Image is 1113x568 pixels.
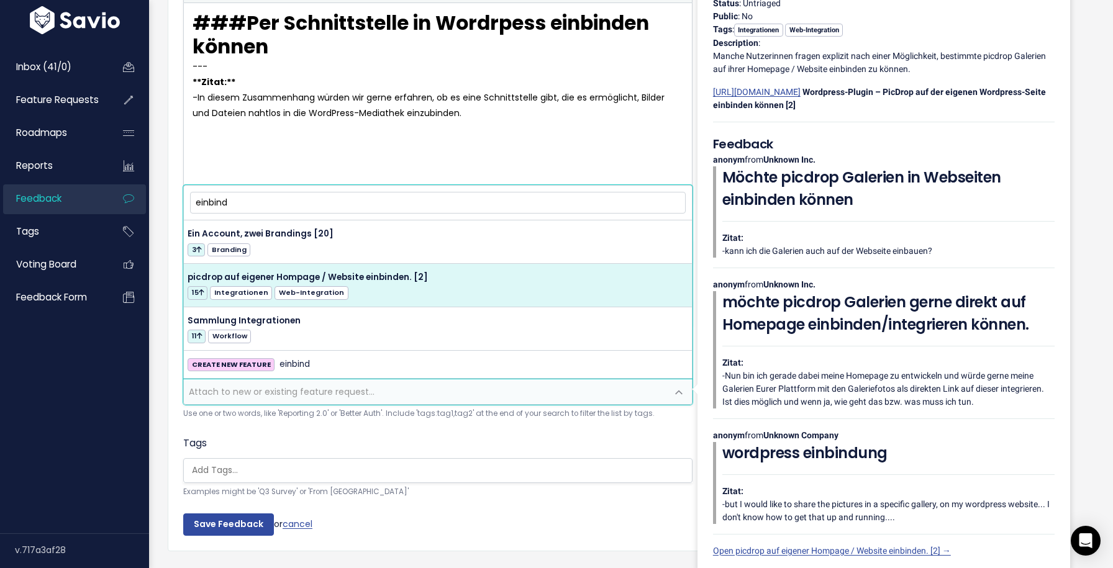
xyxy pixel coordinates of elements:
[189,385,375,398] span: Attach to new or existing feature request...
[713,155,745,165] strong: anonym
[192,359,271,369] strong: CREATE NEW FEATURE
[193,9,653,60] span: Per Schnittstelle in Wordrpess einbinden können
[183,436,207,451] label: Tags
[16,159,53,172] span: Reports
[713,11,738,21] strong: Public
[722,442,1055,464] h3: wordpress einbindung
[722,358,743,367] strong: Zitat:
[3,119,103,147] a: Roadmaps
[183,513,274,536] input: Save Feedback
[193,60,207,73] span: ---
[283,518,312,530] a: cancel
[210,286,272,299] span: Integrationen
[713,279,745,289] strong: anonym
[188,271,428,283] span: picdrop auf eigener Hompage / Website einbinden. [2]
[722,233,743,243] strong: Zitat:
[16,258,76,271] span: Voting Board
[183,407,693,420] small: Use one or two words, like 'Reporting 2.0' or 'Better Auth'. Include 'tags:tag1,tag2' at the end ...
[3,184,103,213] a: Feedback
[188,286,207,299] span: 15
[275,286,348,299] span: Web-Integration
[188,243,205,256] span: 3
[722,485,1055,524] p: -but I would like to share the pictures in a specific gallery, on my wordpress website... I don't...
[188,315,301,327] span: Sammlung Integrationen
[785,24,843,37] span: Web-Integration
[763,430,838,440] strong: Unknown Company
[16,93,99,106] span: Feature Requests
[15,534,149,566] div: v.717a3af28
[279,357,310,372] span: einbind
[16,225,39,238] span: Tags
[16,291,87,304] span: Feedback form
[722,166,1055,211] h3: Möchte picdrop Galerien in Webseiten einbinden können
[722,486,743,496] strong: Zitat:
[763,279,815,289] strong: Unknown Inc.
[3,283,103,312] a: Feedback form
[713,24,732,34] strong: Tags
[3,250,103,279] a: Voting Board
[208,330,251,343] span: Workflow
[3,217,103,246] a: Tags
[713,546,951,556] a: Open picdrop auf eigener Hompage / Website einbinden. [2] →
[722,356,1055,408] p: -Nun bin ich gerade dabei meine Homepage zu entwickeln und würde gerne meine Galerien Eurer Platt...
[1071,526,1101,556] div: Open Intercom Messenger
[188,228,334,240] span: Ein Account, zwei Brandings [20]
[713,430,745,440] strong: anonym
[713,87,801,97] a: [URL][DOMAIN_NAME]
[3,53,103,81] a: Inbox (41/0)
[16,60,71,73] span: Inbox (41/0)
[193,9,247,37] span: ###
[187,464,695,477] input: Add Tags...
[201,76,227,88] span: Zitat:
[3,151,103,180] a: Reports
[713,38,758,48] strong: Description
[183,485,693,498] small: Examples might be 'Q3 Survey' or 'From [GEOGRAPHIC_DATA]'
[713,87,1046,110] strong: Wordpress-Plugin – PicDrop auf der eigenen Wordpress-Seite einbinden können [2]
[3,86,103,114] a: Feature Requests
[722,232,1055,258] p: -kann ich die Galerien auch auf der Webseite einbauen?
[193,91,667,119] span: -In diesem Zusammenhang würden wir gerne erfahren, ob es eine Schnittstelle gibt, die es ermöglic...
[713,50,1055,76] p: Manche Nutzerinnen fragen explizit nach einer Möglichkeit, bestimmte picdrop Galerien auf ihrer H...
[207,243,250,256] span: Branding
[16,126,67,139] span: Roadmaps
[722,291,1055,336] h3: möchte picdrop Galerien gerne direkt auf Homepage einbinden/integrieren können.
[27,6,123,34] img: logo-white.9d6f32f41409.svg
[188,330,206,343] span: 11
[734,24,783,37] span: Integrationen
[763,155,815,165] strong: Unknown Inc.
[16,192,61,205] span: Feedback
[713,135,1055,153] h5: Feedback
